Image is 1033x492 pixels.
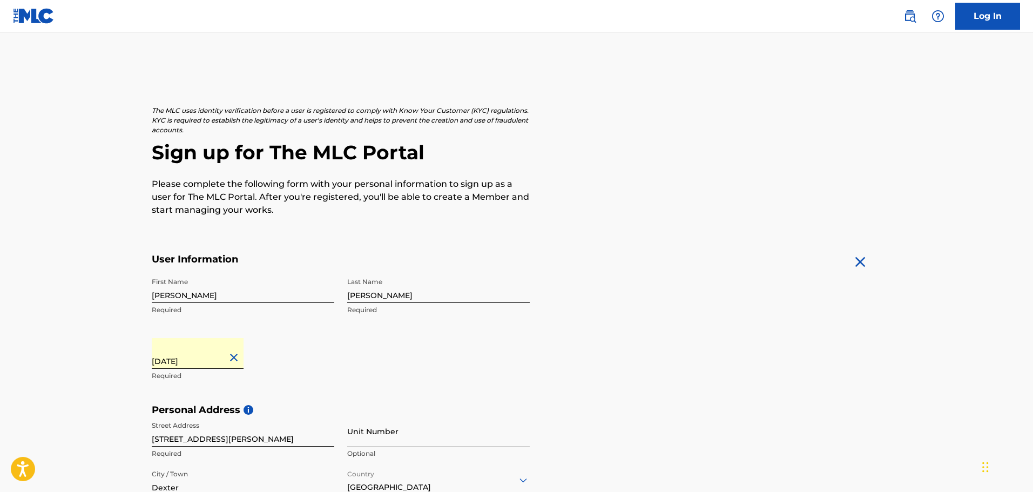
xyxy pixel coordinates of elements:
[903,10,916,23] img: search
[347,449,530,459] p: Optional
[899,5,921,27] a: Public Search
[244,405,253,415] span: i
[152,449,334,459] p: Required
[152,305,334,315] p: Required
[982,451,989,483] div: Drag
[227,341,244,374] button: Close
[152,253,530,266] h5: User Information
[927,5,949,27] div: Help
[347,305,530,315] p: Required
[152,106,530,135] p: The MLC uses identity verification before a user is registered to comply with Know Your Customer ...
[152,178,530,217] p: Please complete the following form with your personal information to sign up as a user for The ML...
[152,404,882,416] h5: Personal Address
[852,253,869,271] img: close
[152,140,882,165] h2: Sign up for The MLC Portal
[931,10,944,23] img: help
[347,463,374,479] label: Country
[979,440,1033,492] iframe: Chat Widget
[13,8,55,24] img: MLC Logo
[152,371,334,381] p: Required
[955,3,1020,30] a: Log In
